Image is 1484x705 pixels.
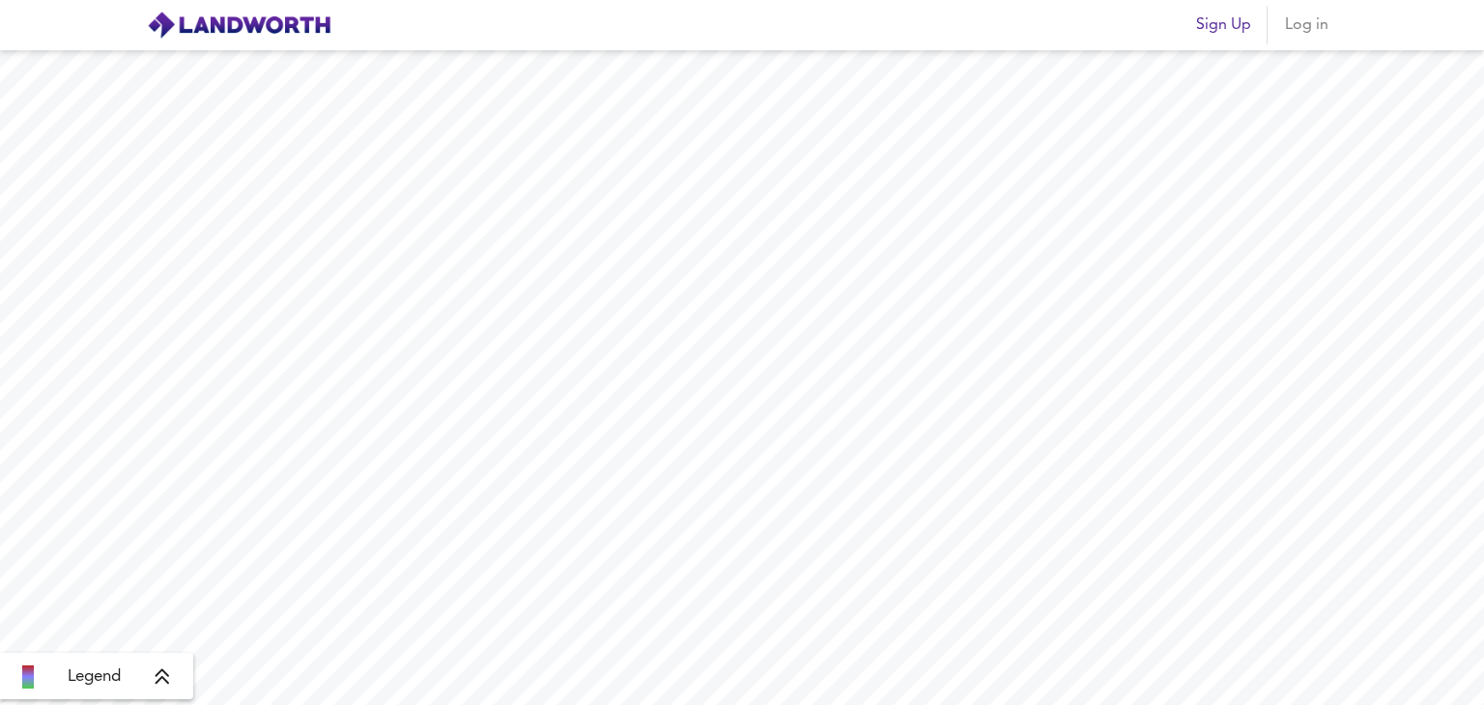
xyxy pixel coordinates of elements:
[1188,6,1259,44] button: Sign Up
[1275,6,1337,44] button: Log in
[147,11,331,40] img: logo
[68,665,121,689] span: Legend
[1283,12,1329,39] span: Log in
[1196,12,1251,39] span: Sign Up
